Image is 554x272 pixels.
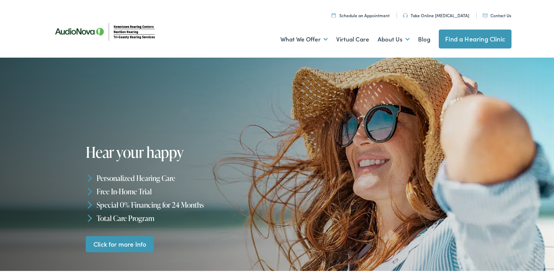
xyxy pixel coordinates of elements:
li: Special 0% Financing for 24 Months [86,197,280,210]
li: Free In-Home Trial [86,183,280,197]
a: Virtual Care [336,25,369,51]
a: Find a Hearing Clinic [439,28,511,47]
a: Blog [418,25,430,51]
img: utility icon [483,12,488,16]
a: What We Offer [280,25,328,51]
a: Click for more Info [86,234,154,251]
a: About Us [378,25,410,51]
h1: Hear your happy [86,143,280,159]
a: Contact Us [483,11,511,17]
li: Total Care Program [86,210,280,223]
img: utility icon [403,12,408,16]
img: utility icon [332,12,336,16]
li: Personalized Hearing Care [86,170,280,183]
a: Schedule an Appointment [332,11,390,17]
a: Take Online [MEDICAL_DATA] [403,11,469,17]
